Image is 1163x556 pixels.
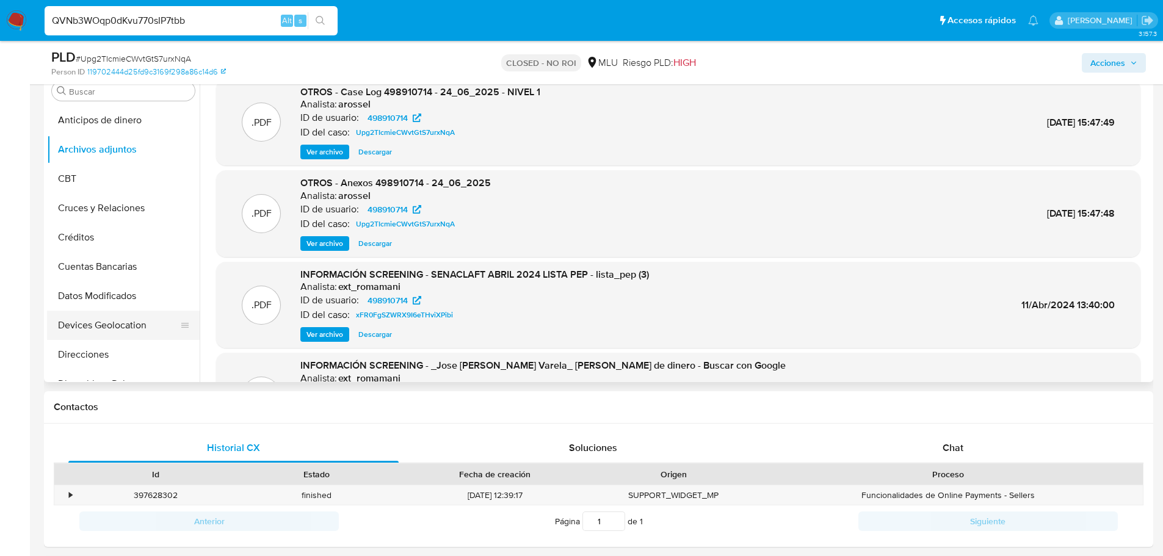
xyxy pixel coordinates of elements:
span: 498910714 [368,202,408,217]
span: xFR0FgSZWRX9I6eTHviXPibi [356,308,453,322]
div: Fecha de creación [405,468,585,480]
div: Proceso [763,468,1134,480]
input: Buscar [69,86,190,97]
button: Anticipos de dinero [47,106,200,135]
div: SUPPORT_WIDGET_MP [593,485,754,505]
div: MLU [586,56,618,70]
span: Historial CX [207,441,260,455]
input: Buscar usuario o caso... [45,13,338,29]
span: Upg2TIcmieCWvtGtS7urxNqA [356,217,455,231]
h6: arossel [338,98,371,110]
a: 498910714 [360,293,429,308]
button: Siguiente [858,511,1118,531]
button: Cruces y Relaciones [47,193,200,223]
button: Descargar [352,327,398,342]
h6: ext_romamani [338,281,400,293]
button: Buscar [57,86,67,96]
p: ID del caso: [300,218,350,230]
div: Funcionalidades de Online Payments - Sellers [754,485,1143,505]
button: Direcciones [47,340,200,369]
div: [DATE] 12:39:17 [397,485,593,505]
a: 119702444d25fd9c3169f298a86c14d6 [87,67,226,78]
span: 11/Abr/2024 13:40:00 [1021,298,1115,312]
button: Anterior [79,511,339,531]
span: Soluciones [569,441,617,455]
span: Riesgo PLD: [623,56,696,70]
button: Descargar [352,236,398,251]
span: INFORMACIÓN SCREENING - SENACLAFT ABRIL 2024 LISTA PEP - lista_pep (3) [300,267,649,281]
p: CLOSED - NO ROI [501,54,581,71]
a: Salir [1141,14,1154,27]
button: Datos Modificados [47,281,200,311]
span: [DATE] 15:47:49 [1047,115,1115,129]
p: Analista: [300,281,337,293]
a: 498910714 [360,202,429,217]
b: PLD [51,47,76,67]
span: Accesos rápidos [947,14,1016,27]
p: ID del caso: [300,126,350,139]
a: 498910714 [360,110,429,125]
p: ID de usuario: [300,294,359,306]
span: Ver archivo [306,328,343,341]
span: Página de [555,511,643,531]
div: 397628302 [76,485,236,505]
span: INFORMACIÓN SCREENING - _Jose [PERSON_NAME] Varela_ [PERSON_NAME] de dinero - Buscar con Google [300,358,786,372]
h6: ext_romamani [338,372,400,385]
p: Analista: [300,190,337,202]
h1: Contactos [54,401,1143,413]
p: Analista: [300,98,337,110]
span: Descargar [358,237,392,250]
span: Alt [282,15,292,26]
div: Id [84,468,228,480]
button: CBT [47,164,200,193]
span: HIGH [673,56,696,70]
a: Notificaciones [1028,15,1038,26]
button: Ver archivo [300,327,349,342]
span: OTROS - Case Log 498910714 - 24_06_2025 - NIVEL 1 [300,85,540,99]
button: Archivos adjuntos [47,135,200,164]
p: ID de usuario: [300,203,359,215]
a: xFR0FgSZWRX9I6eTHviXPibi [351,308,458,322]
span: Ver archivo [306,237,343,250]
span: Ver archivo [306,146,343,158]
button: Acciones [1082,53,1146,73]
button: search-icon [308,12,333,29]
span: OTROS - Anexos 498910714 - 24_06_2025 [300,176,491,190]
p: .PDF [252,116,272,129]
p: .PDF [252,298,272,312]
a: Upg2TIcmieCWvtGtS7urxNqA [351,217,460,231]
span: [DATE] 15:47:48 [1047,206,1115,220]
button: Ver archivo [300,236,349,251]
p: .PDF [252,207,272,220]
button: Cuentas Bancarias [47,252,200,281]
p: ID del caso: [300,309,350,321]
span: 1 [640,515,643,527]
span: 498910714 [368,110,408,125]
p: ID de usuario: [300,112,359,124]
span: # Upg2TIcmieCWvtGtS7urxNqA [76,52,191,65]
span: Upg2TIcmieCWvtGtS7urxNqA [356,125,455,140]
h6: arossel [338,190,371,202]
span: Chat [943,441,963,455]
div: Origen [602,468,745,480]
span: Descargar [358,146,392,158]
button: Dispositivos Point [47,369,200,399]
span: Acciones [1090,53,1125,73]
span: 3.157.3 [1139,29,1157,38]
a: Upg2TIcmieCWvtGtS7urxNqA [351,125,460,140]
span: 498910714 [368,293,408,308]
button: Devices Geolocation [47,311,190,340]
button: Descargar [352,145,398,159]
button: Créditos [47,223,200,252]
p: giorgio.franco@mercadolibre.com [1068,15,1137,26]
span: s [299,15,302,26]
span: Descargar [358,328,392,341]
div: finished [236,485,397,505]
button: Ver archivo [300,145,349,159]
div: • [69,489,72,501]
b: Person ID [51,67,85,78]
div: Estado [245,468,388,480]
p: Analista: [300,372,337,385]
